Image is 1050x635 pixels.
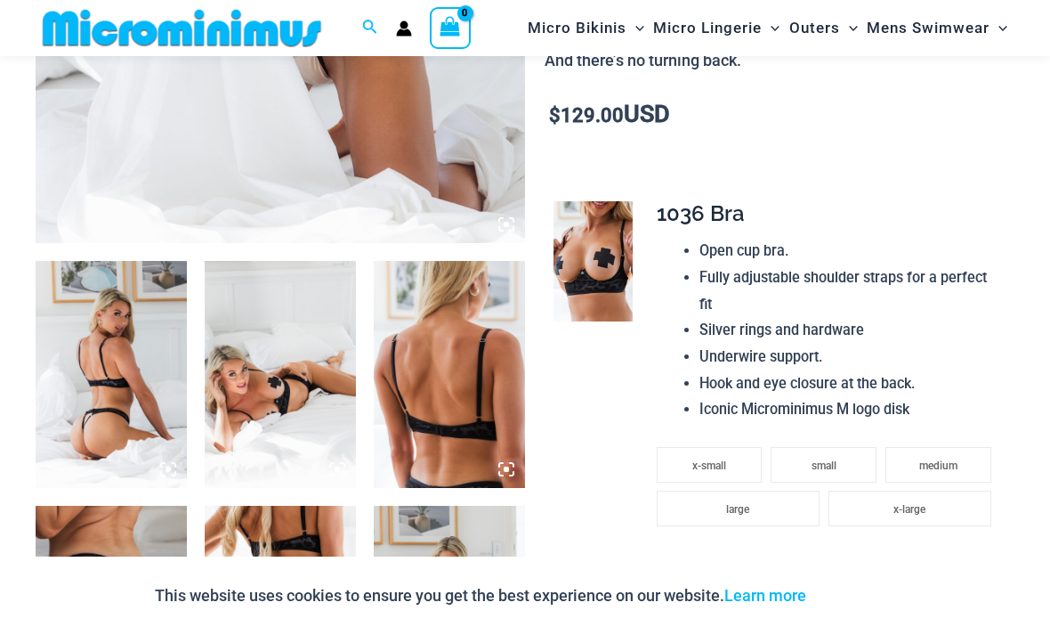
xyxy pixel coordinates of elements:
[699,370,1000,397] li: Hook and eye closure at the back.
[653,5,762,51] span: Micro Lingerie
[840,5,858,51] span: Menu Toggle
[374,261,525,488] img: Nights Fall Silver Leopard 1036 Bra
[862,5,1012,51] a: Mens SwimwearMenu ToggleMenu Toggle
[36,8,328,48] img: MM SHOP LOGO FLAT
[789,5,840,51] span: Outers
[699,344,1000,370] li: Underwire support.
[549,104,561,126] span: $
[362,17,378,39] a: Search icon link
[205,261,356,488] img: Nights Fall Silver Leopard 1036 Bra 6046 Thong
[699,265,1000,317] li: Fully adjustable shoulder straps for a perfect fit
[785,5,862,51] a: OutersMenu ToggleMenu Toggle
[430,7,471,48] a: View Shopping Cart, empty
[828,491,991,526] li: x-large
[545,102,1014,129] p: USD
[771,447,876,483] li: small
[989,5,1007,51] span: Menu Toggle
[893,503,925,516] span: x-large
[155,582,806,609] p: This website uses cookies to ensure you get the best experience on our website.
[812,460,836,472] span: small
[657,200,745,226] span: 1036 Bra
[36,261,187,488] img: Nights Fall Silver Leopard 1036 Bra 6046 Thong
[699,396,1000,423] li: Iconic Microminimus M logo disk
[867,5,989,51] span: Mens Swimwear
[553,201,633,321] img: Nights Fall Silver Leopard 1036 Bra
[528,5,626,51] span: Micro Bikinis
[626,5,644,51] span: Menu Toggle
[699,317,1000,344] li: Silver rings and hardware
[649,5,784,51] a: Micro LingerieMenu ToggleMenu Toggle
[724,586,806,605] a: Learn more
[396,20,412,37] a: Account icon link
[521,3,1014,53] nav: Site Navigation
[549,104,624,126] bdi: 129.00
[523,5,649,51] a: Micro BikinisMenu ToggleMenu Toggle
[699,238,1000,265] li: Open cup bra.
[657,491,820,526] li: large
[820,574,895,617] button: Accept
[885,447,991,483] li: medium
[762,5,779,51] span: Menu Toggle
[692,460,726,472] span: x-small
[919,460,957,472] span: medium
[726,503,749,516] span: large
[657,447,763,483] li: x-small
